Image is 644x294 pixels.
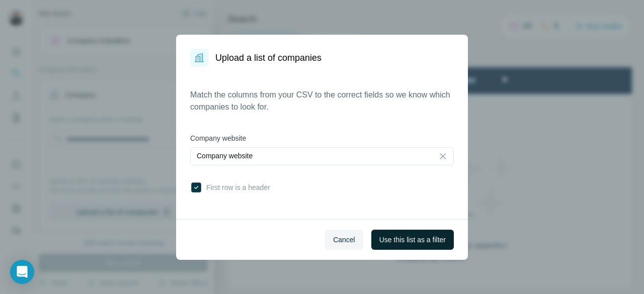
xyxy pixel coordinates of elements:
[215,51,321,65] h1: Upload a list of companies
[10,260,34,284] div: Open Intercom Messenger
[130,2,272,24] div: Upgrade plan for full access to Surfe
[190,89,454,113] p: Match the columns from your CSV to the correct fields so we know which companies to look for.
[325,230,363,250] button: Cancel
[371,230,454,250] button: Use this list as a filter
[197,151,253,161] p: Company website
[379,235,446,245] span: Use this list as a filter
[333,235,355,245] span: Cancel
[190,133,454,143] label: Company website
[202,182,270,192] span: First row is a header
